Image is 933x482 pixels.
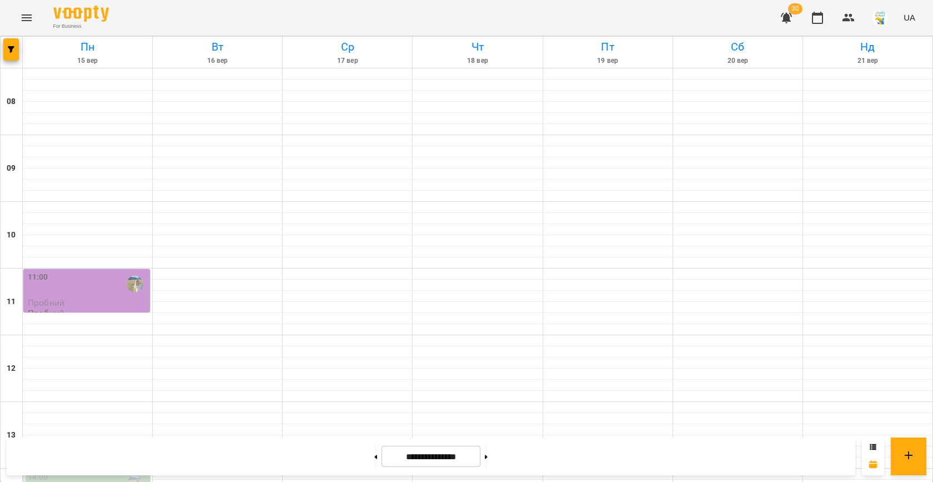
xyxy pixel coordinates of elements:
[872,10,888,26] img: 38072b7c2e4bcea27148e267c0c485b2.jpg
[788,3,802,14] span: 30
[675,56,801,66] h6: 20 вер
[7,429,16,441] h6: 13
[7,96,16,108] h6: 08
[284,56,410,66] h6: 17 вер
[284,38,410,56] h6: Ср
[24,38,151,56] h6: Пн
[899,7,920,28] button: UA
[805,38,931,56] h6: Нд
[7,362,16,375] h6: 12
[675,38,801,56] h6: Сб
[805,56,931,66] h6: 21 вер
[545,56,671,66] h6: 19 вер
[414,38,540,56] h6: Чт
[53,6,109,22] img: Voopty Logo
[28,271,48,284] label: 11:00
[154,38,280,56] h6: Вт
[53,23,109,30] span: For Business
[28,297,64,308] span: Пробний
[7,229,16,241] h6: 10
[13,4,40,31] button: Menu
[545,38,671,56] h6: Пт
[7,296,16,308] h6: 11
[24,56,151,66] h6: 15 вер
[127,276,143,292] img: Бондаренко Оксана
[28,309,64,318] p: Пробний
[154,56,280,66] h6: 16 вер
[904,12,915,23] span: UA
[414,56,540,66] h6: 18 вер
[7,162,16,175] h6: 09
